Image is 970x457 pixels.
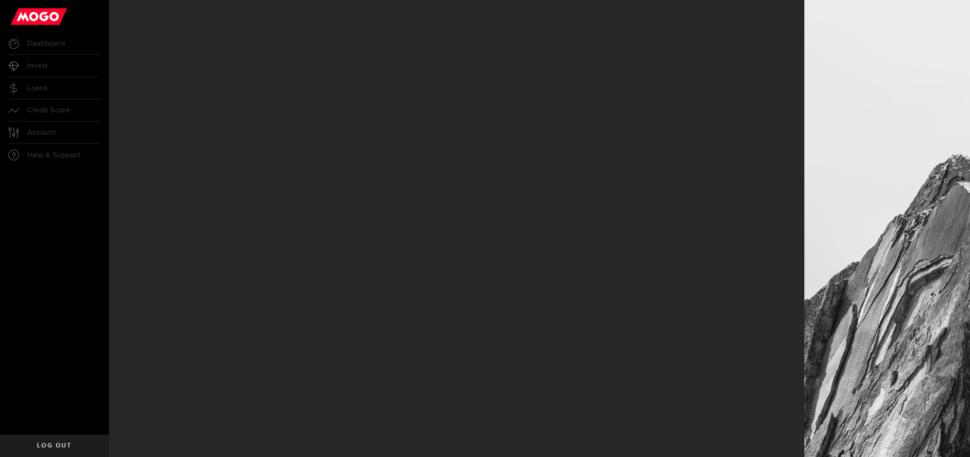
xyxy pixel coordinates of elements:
[27,84,48,92] span: Loans
[37,443,71,449] span: Log out
[27,151,80,159] span: Help & Support
[27,106,70,114] span: Credit Score
[27,62,48,70] span: Invest
[27,129,56,136] span: Account
[27,40,65,48] span: Dashboard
